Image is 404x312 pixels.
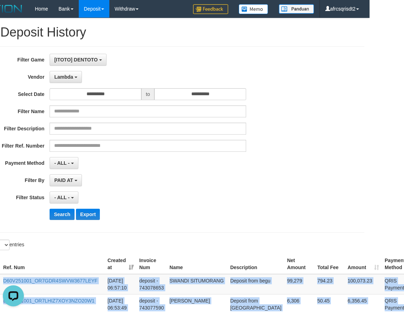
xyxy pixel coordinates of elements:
[167,254,227,274] th: Name
[345,274,382,294] td: 100,073.23
[54,177,73,183] span: PAID AT
[50,174,82,186] button: PAID AT
[54,195,70,200] span: - ALL -
[279,4,314,14] img: panduan.png
[167,274,227,294] td: SWANDI SITUMORANG
[105,254,136,274] th: Created at: activate to sort column ascending
[345,254,382,274] th: Amount: activate to sort column ascending
[50,209,75,220] button: Search
[239,4,268,14] img: Button%20Memo.svg
[136,274,167,294] td: deposit - 743078653
[3,298,95,304] a: D60V251001_OR7LHIZ7XOY3NZO20W1
[193,4,228,14] img: Feedback.jpg
[54,160,70,166] span: - ALL -
[50,157,78,169] button: - ALL -
[227,254,284,274] th: Description
[141,88,155,100] span: to
[314,254,345,274] th: Total Fee
[3,278,97,284] a: D60V251001_OR7GDR4SWVW3677LEYF
[50,54,106,66] button: [ITOTO] DENTOTO
[3,3,24,24] button: Open LiveChat chat widget
[105,274,136,294] td: [DATE] 06:57:10
[284,254,314,274] th: Net Amount
[50,191,78,203] button: - ALL -
[227,274,284,294] td: Deposit from begu
[50,71,82,83] button: Lambda
[314,274,345,294] td: 794.23
[136,254,167,274] th: Invoice Num
[284,274,314,294] td: 99,279
[0,254,105,274] th: Ref. Num
[54,57,97,63] span: [ITOTO] DENTOTO
[76,209,100,220] button: Export
[54,74,73,80] span: Lambda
